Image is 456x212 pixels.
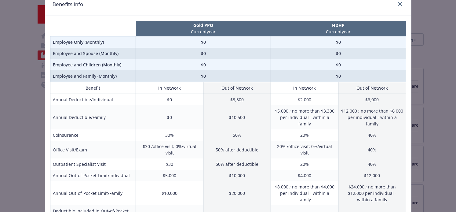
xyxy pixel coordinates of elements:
[50,94,136,106] td: Annual Deductible/Individual
[271,105,338,129] td: $5,000 ; no more than $3,300 per individual - within a family
[136,70,271,82] td: $0
[272,22,405,28] p: HDHP
[338,141,406,158] td: 40%
[203,141,271,158] td: 50% after deductible
[271,59,406,70] td: $0
[203,129,271,141] td: 50%
[271,70,406,82] td: $0
[50,141,136,158] td: Office Visit/Exam
[271,129,338,141] td: 20%
[50,129,136,141] td: Coinsurance
[338,129,406,141] td: 40%
[271,36,406,48] td: $0
[271,141,338,158] td: 20% /office visit; 0%/virtual visit
[136,82,203,94] th: In Network
[137,22,270,28] p: Gold PPO
[50,105,136,129] td: Annual Deductible/Family
[136,36,271,48] td: $0
[338,170,406,181] td: $12,000
[136,94,203,106] td: $0
[203,105,271,129] td: $10,500
[136,129,203,141] td: 30%
[272,28,405,35] p: Current year
[50,59,136,70] td: Employee and Children (Monthly)
[271,181,338,205] td: $8,000 ; no more than $4,000 per individual - within a family
[136,158,203,170] td: $30
[203,170,271,181] td: $10,000
[50,36,136,48] td: Employee Only (Monthly)
[53,0,83,8] h1: Benefits Info
[271,170,338,181] td: $4,000
[50,82,136,94] th: Benefit
[136,48,271,59] td: $0
[203,82,271,94] th: Out of Network
[396,0,404,8] a: close
[338,82,406,94] th: Out of Network
[203,94,271,106] td: $3,500
[50,181,136,205] td: Annual Out-of-Pocket Limit/Family
[136,141,203,158] td: $30 /office visit; 0%/virtual visit
[136,59,271,70] td: $0
[338,105,406,129] td: $12,000 ; no more than $6,000 per individual - within a family
[50,170,136,181] td: Annual Out-of-Pocket Limit/Individual
[137,28,270,35] p: Current year
[136,181,203,205] td: $10,000
[136,105,203,129] td: $0
[271,82,338,94] th: In Network
[338,158,406,170] td: 40%
[136,170,203,181] td: $5,000
[203,158,271,170] td: 50% after deductible
[338,181,406,205] td: $24,000 ; no more than $12,000 per individual - within a family
[203,181,271,205] td: $20,000
[50,48,136,59] td: Employee and Spouse (Monthly)
[50,21,136,36] th: intentionally left blank
[50,70,136,82] td: Employee and Family (Monthly)
[271,94,338,106] td: $2,000
[50,158,136,170] td: Outpatient Specialist Visit
[338,94,406,106] td: $6,000
[271,158,338,170] td: 20%
[271,48,406,59] td: $0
